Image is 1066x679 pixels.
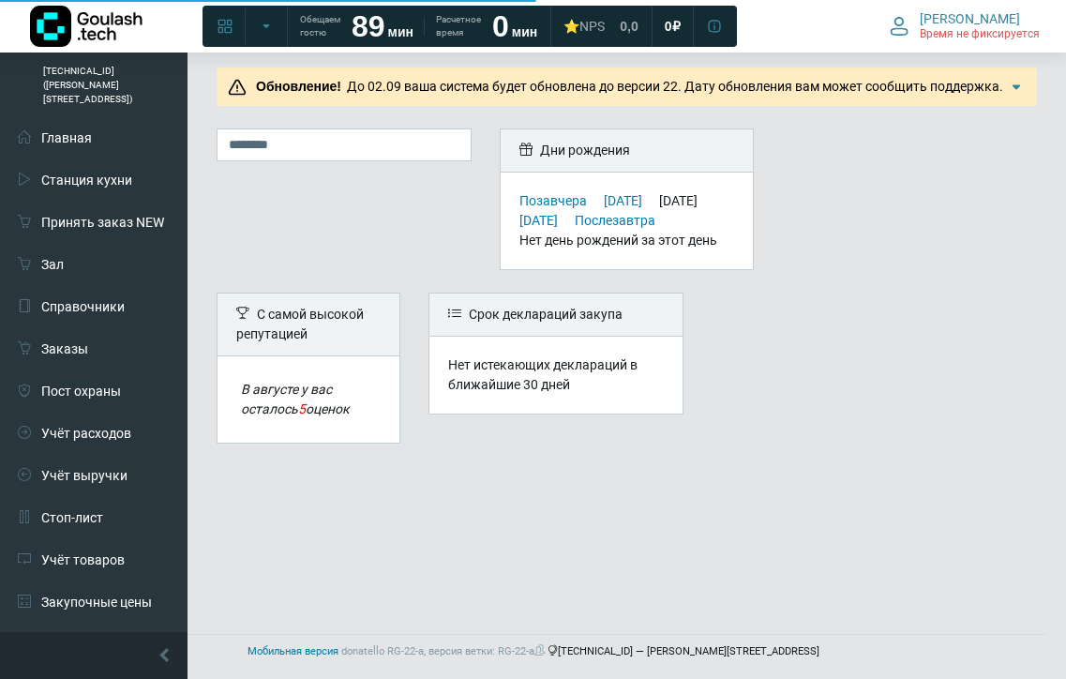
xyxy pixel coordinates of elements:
a: Послезавтра [575,213,655,228]
img: Логотип компании Goulash.tech [30,6,143,47]
span: NPS [579,19,605,34]
strong: 89 [352,9,385,43]
span: ₽ [672,18,681,35]
a: 0 ₽ [653,9,692,43]
span: Время не фиксируется [920,27,1040,42]
a: [DATE] [519,213,558,228]
div: Нет истекающих деклараций в ближайшие 30 дней [448,355,664,395]
span: Обещаем гостю [300,13,340,39]
div: В августе у вас осталось оценок [241,380,376,419]
img: Предупреждение [228,78,247,97]
span: 0,0 [620,18,638,35]
span: [PERSON_NAME] [920,10,1020,27]
span: Расчетное время [436,13,481,39]
img: Подробнее [1007,78,1026,97]
div: Нет день рождений за этот день [519,231,735,250]
div: Срок деклараций закупа [429,294,683,337]
a: Мобильная версия [248,645,338,657]
span: До 02.09 ваша система будет обновлена до версии 22. Дату обновления вам может сообщить поддержка.... [250,79,1003,113]
a: [DATE] [604,193,642,208]
span: мин [512,24,537,39]
div: [DATE] [659,193,712,208]
a: ⭐NPS 0,0 [552,9,649,43]
b: Обновление! [256,79,341,94]
button: [PERSON_NAME] Время не фиксируется [878,7,1051,46]
div: C самой высокой репутацией [218,294,399,356]
a: Обещаем гостю 89 мин Расчетное время 0 мин [289,9,548,43]
span: donatello RG-22-a, версия ветки: RG-22-a [341,645,548,657]
span: 0 [665,18,672,35]
strong: 0 [492,9,509,43]
div: Дни рождения [501,129,754,173]
span: мин [388,24,413,39]
footer: [TECHNICAL_ID] — [PERSON_NAME][STREET_ADDRESS] [19,634,1047,670]
a: Позавчера [519,193,587,208]
span: 5 [298,401,306,416]
div: ⭐ [563,18,605,35]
